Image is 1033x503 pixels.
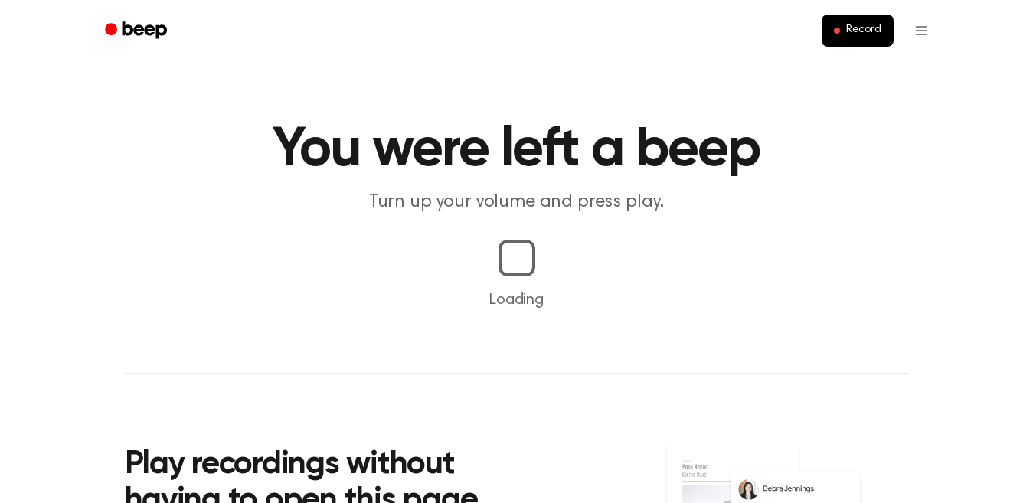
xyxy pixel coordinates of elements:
[18,289,1015,312] p: Loading
[846,24,881,38] span: Record
[125,122,909,178] h1: You were left a beep
[94,16,181,46] a: Beep
[223,190,811,215] p: Turn up your volume and press play.
[822,15,893,47] button: Record
[903,12,940,49] button: Open menu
